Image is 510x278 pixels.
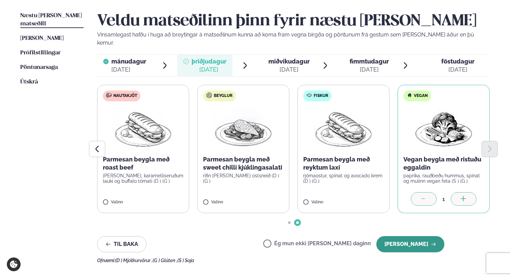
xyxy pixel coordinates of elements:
h2: Veldu matseðilinn þinn fyrir næstu [PERSON_NAME] [97,12,490,31]
span: Nautakjöt [113,93,137,99]
span: Beyglur [214,93,232,99]
span: [PERSON_NAME] [20,35,64,41]
p: paprika, rauðbeðu hummus, spínat og mulinn vegan feta (S ) (G ) [403,173,484,184]
span: Vegan [414,93,428,99]
span: Go to slide 2 [296,221,299,224]
p: Parmesan beygla með reyktum laxi [303,155,384,172]
span: Pöntunarsaga [20,65,58,70]
p: rifin [PERSON_NAME] ostsneið (D ) (G ) [203,173,284,184]
span: Næstu [PERSON_NAME] matseðill [20,13,82,27]
p: Vegan beygla með ristuðu eggaldin [403,155,484,172]
button: [PERSON_NAME] [376,236,444,252]
a: Pöntunarsaga [20,64,58,72]
img: beef.svg [106,93,112,98]
a: Útskrá [20,78,38,86]
img: fish.svg [307,93,312,98]
span: Fiskur [314,93,328,99]
img: Vegan.png [414,107,473,150]
span: Útskrá [20,79,38,85]
img: Chicken-breast.png [214,107,273,150]
p: rjómaostur, spínat og avocado krem (D ) (G ) [303,173,384,184]
span: (D ) Mjólkurvörur , [115,258,153,263]
p: [PERSON_NAME], karamelliseruðum lauki og buffalo tómati (D ) (G ) [103,173,183,184]
span: (G ) Glúten , [153,258,177,263]
img: Vegan.svg [407,93,412,98]
img: bagle-new-16px.svg [206,93,212,98]
span: föstudagur [441,58,474,65]
span: þriðjudagur [192,58,226,65]
a: [PERSON_NAME] [20,34,64,43]
div: 1 [437,195,451,203]
div: [DATE] [268,66,310,74]
img: Panini.png [314,107,373,150]
div: [DATE] [350,66,389,74]
div: [DATE] [192,66,226,74]
img: Panini.png [113,107,173,150]
span: Prófílstillingar [20,50,61,56]
button: Til baka [97,236,147,252]
div: [DATE] [111,66,146,74]
span: miðvikudagur [268,58,310,65]
span: (S ) Soja [177,258,194,263]
div: [DATE] [441,66,474,74]
p: Parmesan beygla með roast beef [103,155,183,172]
span: Go to slide 1 [288,221,291,224]
a: Cookie settings [7,257,21,271]
span: mánudagur [111,58,146,65]
a: Næstu [PERSON_NAME] matseðill [20,12,84,28]
button: Previous slide [89,141,105,157]
a: Prófílstillingar [20,49,61,57]
span: fimmtudagur [350,58,389,65]
div: Ofnæmi: [97,258,490,263]
p: Vinsamlegast hafðu í huga að breytingar á matseðlinum kunna að koma fram vegna birgða og pöntunum... [97,31,490,47]
p: Parmesan beygla með sweet chilli kjúklingasalati [203,155,284,172]
button: Next slide [482,141,498,157]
